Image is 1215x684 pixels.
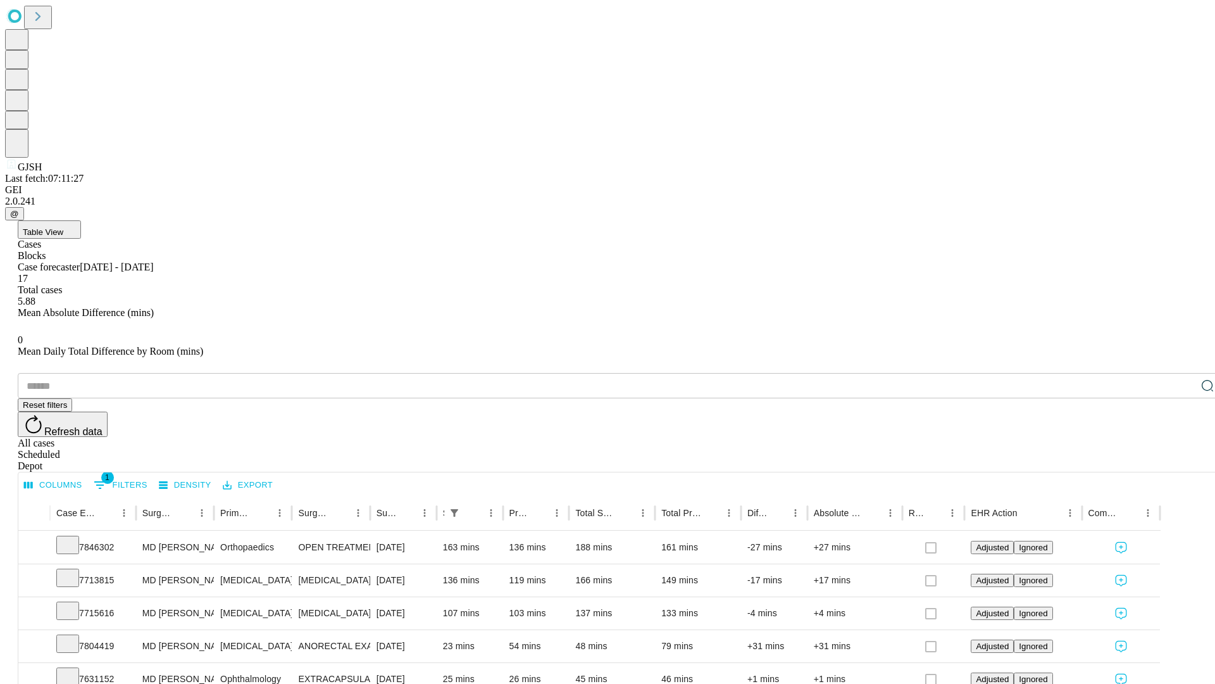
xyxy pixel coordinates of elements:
[377,597,430,630] div: [DATE]
[18,273,28,284] span: 17
[377,630,430,662] div: [DATE]
[1121,504,1139,522] button: Sort
[18,398,72,412] button: Reset filters
[509,564,563,597] div: 119 mins
[720,504,738,522] button: Menu
[80,262,153,272] span: [DATE] - [DATE]
[926,504,944,522] button: Sort
[976,543,1009,552] span: Adjusted
[464,504,482,522] button: Sort
[1019,674,1047,684] span: Ignored
[101,471,114,484] span: 1
[509,597,563,630] div: 103 mins
[882,504,899,522] button: Menu
[971,640,1014,653] button: Adjusted
[56,564,130,597] div: 7713815
[1014,640,1052,653] button: Ignored
[193,504,211,522] button: Menu
[443,630,497,662] div: 23 mins
[220,630,285,662] div: [MEDICAL_DATA]
[23,400,67,410] span: Reset filters
[971,574,1014,587] button: Adjusted
[814,630,896,662] div: +31 mins
[548,504,566,522] button: Menu
[575,531,649,564] div: 188 mins
[909,508,925,518] div: Resolved in EHR
[56,531,130,564] div: 7846302
[445,504,463,522] button: Show filters
[575,564,649,597] div: 166 mins
[443,597,497,630] div: 107 mins
[298,564,363,597] div: [MEDICAL_DATA]
[1019,642,1047,651] span: Ignored
[787,504,804,522] button: Menu
[332,504,349,522] button: Sort
[747,508,768,518] div: Difference
[298,630,363,662] div: ANORECTAL EXAM UNDER ANESTHESIA
[18,262,80,272] span: Case forecaster
[298,531,363,564] div: OPEN TREATMENT [MEDICAL_DATA]
[634,504,652,522] button: Menu
[575,630,649,662] div: 48 mins
[90,475,151,495] button: Show filters
[416,504,433,522] button: Menu
[25,603,44,625] button: Expand
[769,504,787,522] button: Sort
[575,508,615,518] div: Total Scheduled Duration
[976,674,1009,684] span: Adjusted
[298,508,330,518] div: Surgery Name
[142,564,208,597] div: MD [PERSON_NAME] E Md
[220,531,285,564] div: Orthopaedics
[156,476,215,495] button: Density
[271,504,289,522] button: Menu
[971,541,1014,554] button: Adjusted
[1019,609,1047,618] span: Ignored
[1061,504,1079,522] button: Menu
[976,609,1009,618] span: Adjusted
[661,597,735,630] div: 133 mins
[1014,607,1052,620] button: Ignored
[220,508,252,518] div: Primary Service
[18,161,42,172] span: GJSH
[5,207,24,220] button: @
[814,597,896,630] div: +4 mins
[971,508,1017,518] div: EHR Action
[18,346,203,357] span: Mean Daily Total Difference by Room (mins)
[175,504,193,522] button: Sort
[25,636,44,658] button: Expand
[661,531,735,564] div: 161 mins
[814,564,896,597] div: +17 mins
[661,508,701,518] div: Total Predicted Duration
[944,504,961,522] button: Menu
[220,597,285,630] div: [MEDICAL_DATA]
[976,642,1009,651] span: Adjusted
[661,564,735,597] div: 149 mins
[25,537,44,559] button: Expand
[509,508,530,518] div: Predicted In Room Duration
[747,564,801,597] div: -17 mins
[23,227,63,237] span: Table View
[142,597,208,630] div: MD [PERSON_NAME] E Md
[142,531,208,564] div: MD [PERSON_NAME] [PERSON_NAME]
[616,504,634,522] button: Sort
[18,220,81,239] button: Table View
[1019,504,1037,522] button: Sort
[971,607,1014,620] button: Adjusted
[1139,504,1157,522] button: Menu
[5,173,84,184] span: Last fetch: 07:11:27
[443,531,497,564] div: 163 mins
[377,531,430,564] div: [DATE]
[661,630,735,662] div: 79 mins
[5,196,1210,207] div: 2.0.241
[445,504,463,522] div: 1 active filter
[509,531,563,564] div: 136 mins
[482,504,500,522] button: Menu
[747,531,801,564] div: -27 mins
[220,564,285,597] div: [MEDICAL_DATA]
[25,570,44,592] button: Expand
[5,184,1210,196] div: GEI
[377,508,397,518] div: Surgery Date
[56,630,130,662] div: 7804419
[509,630,563,662] div: 54 mins
[18,334,23,345] span: 0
